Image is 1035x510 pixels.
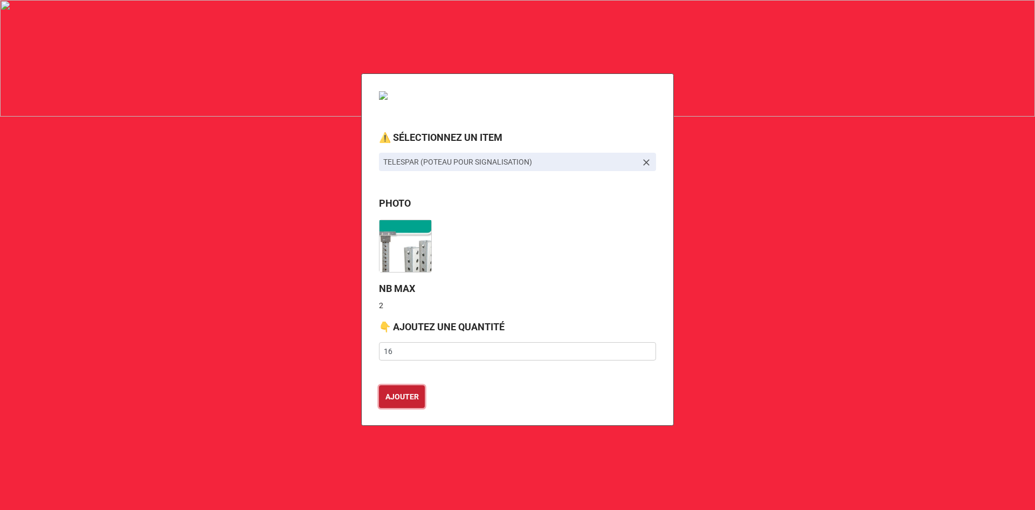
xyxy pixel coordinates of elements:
[379,198,411,209] b: PHOTO
[379,130,502,145] label: ⚠️ SÉLECTIONNEZ UN ITEM
[383,157,637,167] p: TELESPAR (POTEAU POUR SIGNALISATION)
[379,300,656,311] p: 2
[379,215,440,273] div: square-posts-and-accessories-320.jpg
[379,283,415,294] b: NB MAX
[379,319,505,335] label: 👇 AJOUTEZ UNE QUANTITÉ
[379,91,487,100] img: VSJ_SERV_LOIS_SPORT_DEV_SOC.png
[379,220,431,272] img: O8Iv_pHodpfu3h7yOORt-g8wgfVuCBrQdjx1MoDRYe4
[379,385,425,408] button: AJOUTER
[385,391,419,403] b: AJOUTER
